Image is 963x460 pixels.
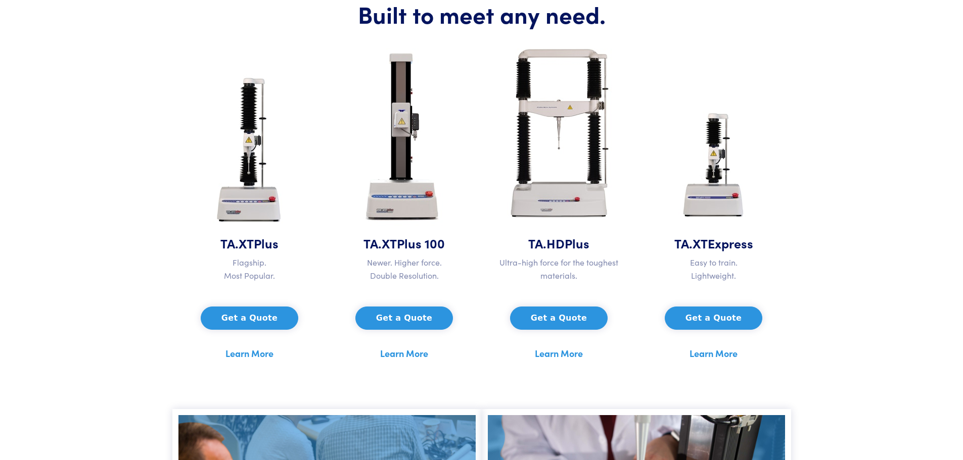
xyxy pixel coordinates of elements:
h5: TA.XT [643,234,785,252]
a: Learn More [380,346,428,361]
span: Plus [565,234,589,252]
img: ta-xt-plus-analyzer.jpg [202,70,297,234]
h5: TA.XT [333,234,476,252]
button: Get a Quote [665,306,762,330]
p: Flagship. Most Popular. [178,256,321,282]
img: ta-xt-express-analyzer.jpg [670,95,757,234]
h5: TA.XT [178,234,321,252]
button: Get a Quote [510,306,608,330]
a: Learn More [690,346,738,361]
p: Ultra-high force for the toughest materials. [488,256,630,282]
button: Get a Quote [201,306,298,330]
a: Learn More [225,346,273,361]
span: Plus [254,234,279,252]
span: Express [708,234,753,252]
p: Newer. Higher force. Double Resolution. [333,256,476,282]
img: ta-hd-analyzer.jpg [491,32,627,234]
a: Learn More [535,346,583,361]
span: Plus 100 [397,234,445,252]
button: Get a Quote [355,306,453,330]
h5: TA.HD [488,234,630,252]
p: Easy to train. Lightweight. [643,256,785,282]
img: ta-xt-100-analyzer.jpg [354,40,455,234]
